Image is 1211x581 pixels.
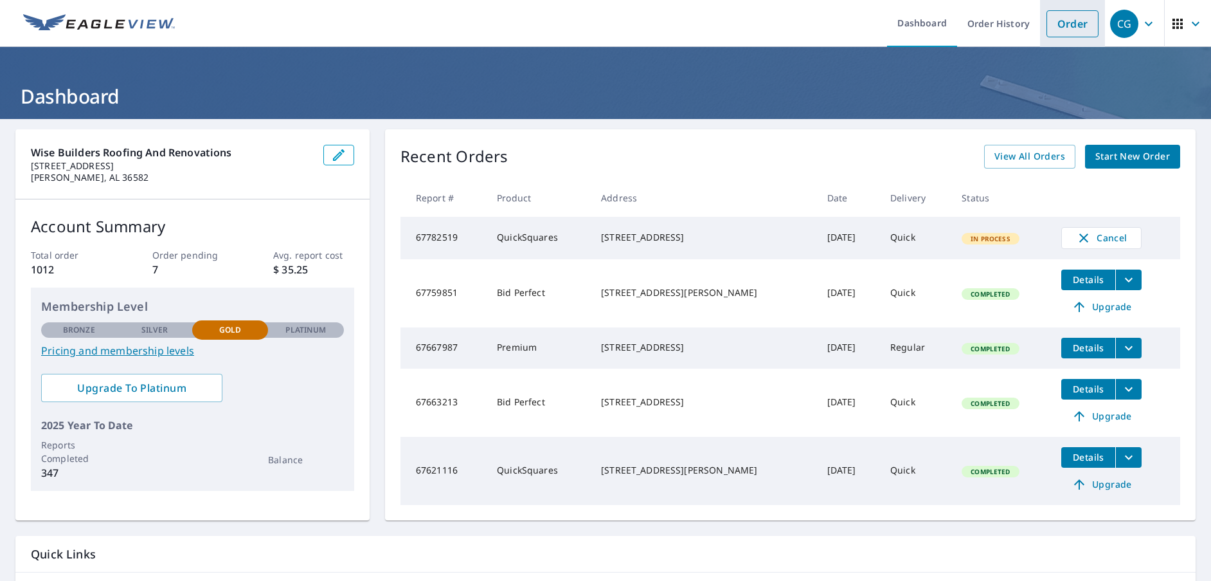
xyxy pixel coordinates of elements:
div: [STREET_ADDRESS] [601,396,807,409]
td: Quick [880,217,951,259]
p: Balance [268,453,344,466]
td: Premium [487,327,591,369]
p: Wise Builders Roofing And Renovations [31,145,313,160]
p: Total order [31,248,112,262]
span: Completed [963,344,1018,353]
button: filesDropdownBtn-67663213 [1115,379,1142,400]
div: [STREET_ADDRESS][PERSON_NAME] [601,286,807,299]
p: 2025 Year To Date [41,418,344,433]
span: View All Orders [994,149,1065,165]
p: Reports Completed [41,438,117,465]
span: Upgrade [1069,477,1134,492]
button: detailsBtn-67621116 [1061,447,1115,468]
td: 67759851 [400,259,487,327]
td: Bid Perfect [487,259,591,327]
div: [STREET_ADDRESS][PERSON_NAME] [601,464,807,477]
span: Upgrade [1069,299,1134,315]
span: Completed [963,290,1018,299]
td: [DATE] [817,259,880,327]
td: [DATE] [817,217,880,259]
p: Account Summary [31,215,354,238]
th: Date [817,179,880,217]
div: CG [1110,10,1138,38]
p: 347 [41,465,117,481]
td: Quick [880,437,951,505]
span: Upgrade To Platinum [51,381,212,395]
p: 1012 [31,262,112,277]
div: [STREET_ADDRESS] [601,231,807,244]
button: detailsBtn-67759851 [1061,270,1115,290]
p: Avg. report cost [273,248,354,262]
p: Membership Level [41,298,344,315]
td: 67621116 [400,437,487,505]
span: Details [1069,451,1108,463]
td: 67667987 [400,327,487,369]
p: Order pending [152,248,233,262]
a: View All Orders [984,145,1075,169]
span: In Process [963,234,1018,243]
a: Upgrade [1061,474,1142,495]
span: Completed [963,467,1018,476]
td: Quick [880,259,951,327]
button: detailsBtn-67667987 [1061,338,1115,358]
a: Upgrade [1061,406,1142,427]
button: filesDropdownBtn-67667987 [1115,338,1142,358]
th: Delivery [880,179,951,217]
p: 7 [152,262,233,277]
p: Recent Orders [400,145,508,169]
span: Details [1069,273,1108,286]
button: detailsBtn-67663213 [1061,379,1115,400]
td: [DATE] [817,437,880,505]
th: Status [951,179,1051,217]
a: Order [1046,10,1099,37]
p: Bronze [63,324,95,336]
span: Details [1069,342,1108,354]
p: Gold [219,324,241,336]
td: [DATE] [817,369,880,437]
button: filesDropdownBtn-67759851 [1115,270,1142,290]
p: [STREET_ADDRESS] [31,160,313,172]
button: filesDropdownBtn-67621116 [1115,447,1142,468]
span: Upgrade [1069,409,1134,424]
td: QuickSquares [487,217,591,259]
th: Product [487,179,591,217]
a: Upgrade [1061,297,1142,317]
img: EV Logo [23,14,175,33]
span: Details [1069,383,1108,395]
td: Regular [880,327,951,369]
div: [STREET_ADDRESS] [601,341,807,354]
a: Start New Order [1085,145,1180,169]
span: Cancel [1075,230,1128,246]
td: Bid Perfect [487,369,591,437]
a: Upgrade To Platinum [41,374,222,402]
th: Address [591,179,817,217]
a: Pricing and membership levels [41,343,344,358]
td: 67663213 [400,369,487,437]
p: $ 35.25 [273,262,354,277]
p: Quick Links [31,546,1180,562]
p: [PERSON_NAME], AL 36582 [31,172,313,183]
td: [DATE] [817,327,880,369]
span: Start New Order [1095,149,1170,165]
td: Quick [880,369,951,437]
td: 67782519 [400,217,487,259]
p: Silver [141,324,168,336]
p: Platinum [285,324,326,336]
h1: Dashboard [15,83,1196,109]
button: Cancel [1061,227,1142,249]
td: QuickSquares [487,437,591,505]
span: Completed [963,399,1018,408]
th: Report # [400,179,487,217]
